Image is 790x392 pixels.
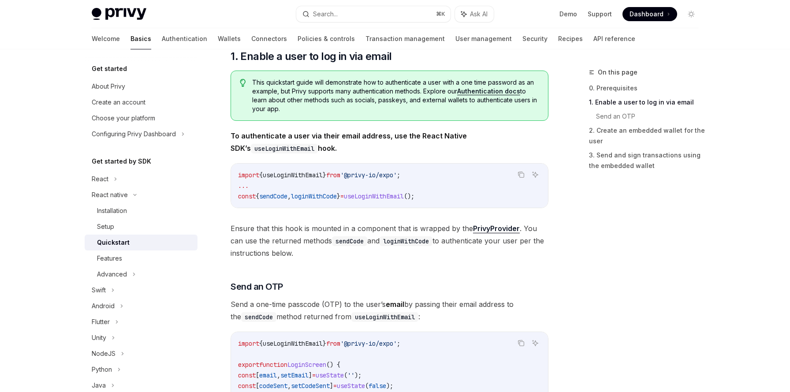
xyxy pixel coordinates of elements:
[333,382,337,390] span: =
[92,317,110,327] div: Flutter
[298,28,355,49] a: Policies & controls
[218,28,241,49] a: Wallets
[85,250,197,266] a: Features
[588,10,612,19] a: Support
[287,382,291,390] span: ,
[252,78,539,113] span: This quickstart guide will demonstrate how to authenticate a user with a one time password as an ...
[559,10,577,19] a: Demo
[259,340,263,347] span: {
[312,371,316,379] span: =
[313,9,338,19] div: Search...
[404,192,414,200] span: ();
[231,222,548,259] span: Ensure that this hook is mounted in a component that is wrapped by the . You can use the returned...
[309,371,312,379] span: ]
[85,219,197,235] a: Setup
[259,371,277,379] span: email
[92,332,106,343] div: Unity
[92,28,120,49] a: Welcome
[92,301,115,311] div: Android
[97,221,114,232] div: Setup
[259,361,287,369] span: function
[354,371,361,379] span: );
[455,6,494,22] button: Ask AI
[85,235,197,250] a: Quickstart
[130,28,151,49] a: Basics
[351,312,418,322] code: useLoginWithEmail
[238,192,256,200] span: const
[386,382,393,390] span: );
[323,171,326,179] span: }
[470,10,488,19] span: Ask AI
[630,10,663,19] span: Dashboard
[85,94,197,110] a: Create an account
[251,144,318,153] code: useLoginWithEmail
[326,340,340,347] span: from
[85,203,197,219] a: Installation
[455,28,512,49] a: User management
[684,7,698,21] button: Toggle dark mode
[263,340,323,347] span: useLoginWithEmail
[85,110,197,126] a: Choose your platform
[231,49,391,63] span: 1. Enable a user to log in via email
[97,269,127,280] div: Advanced
[529,337,541,349] button: Ask AI
[515,337,527,349] button: Copy the contents from the code block
[340,192,344,200] span: =
[386,300,404,309] strong: email
[92,285,106,295] div: Swift
[92,63,127,74] h5: Get started
[162,28,207,49] a: Authentication
[596,109,705,123] a: Send an OTP
[365,28,445,49] a: Transaction management
[397,340,400,347] span: ;
[231,298,548,323] span: Send a one-time passcode (OTP) to the user’s by passing their email address to the method returne...
[92,348,116,359] div: NodeJS
[92,190,128,200] div: React native
[259,382,287,390] span: codeSent
[238,182,249,190] span: ...
[589,95,705,109] a: 1. Enable a user to log in via email
[340,171,397,179] span: '@privy-io/expo'
[92,156,151,167] h5: Get started by SDK
[263,171,323,179] span: useLoginWithEmail
[280,371,309,379] span: setEmail
[340,340,397,347] span: '@privy-io/expo'
[85,78,197,94] a: About Privy
[97,253,122,264] div: Features
[238,371,256,379] span: const
[256,382,259,390] span: [
[231,131,467,153] strong: To authenticate a user via their email address, use the React Native SDK’s hook.
[589,148,705,173] a: 3. Send and sign transactions using the embedded wallet
[622,7,677,21] a: Dashboard
[92,380,106,391] div: Java
[589,123,705,148] a: 2. Create an embedded wallet for the user
[589,81,705,95] a: 0. Prerequisites
[598,67,637,78] span: On this page
[97,237,130,248] div: Quickstart
[238,361,259,369] span: export
[277,371,280,379] span: ,
[326,171,340,179] span: from
[97,205,127,216] div: Installation
[92,364,112,375] div: Python
[332,236,367,246] code: sendCode
[251,28,287,49] a: Connectors
[259,192,287,200] span: sendCode
[92,129,176,139] div: Configuring Privy Dashboard
[256,192,259,200] span: {
[347,371,354,379] span: ''
[344,192,404,200] span: useLoginWithEmail
[256,371,259,379] span: [
[457,87,520,95] a: Authentication docs
[369,382,386,390] span: false
[238,340,259,347] span: import
[316,371,344,379] span: useState
[296,6,451,22] button: Search...⌘K
[397,171,400,179] span: ;
[291,192,337,200] span: loginWithCode
[558,28,583,49] a: Recipes
[92,174,108,184] div: React
[240,79,246,87] svg: Tip
[326,361,340,369] span: () {
[238,382,256,390] span: const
